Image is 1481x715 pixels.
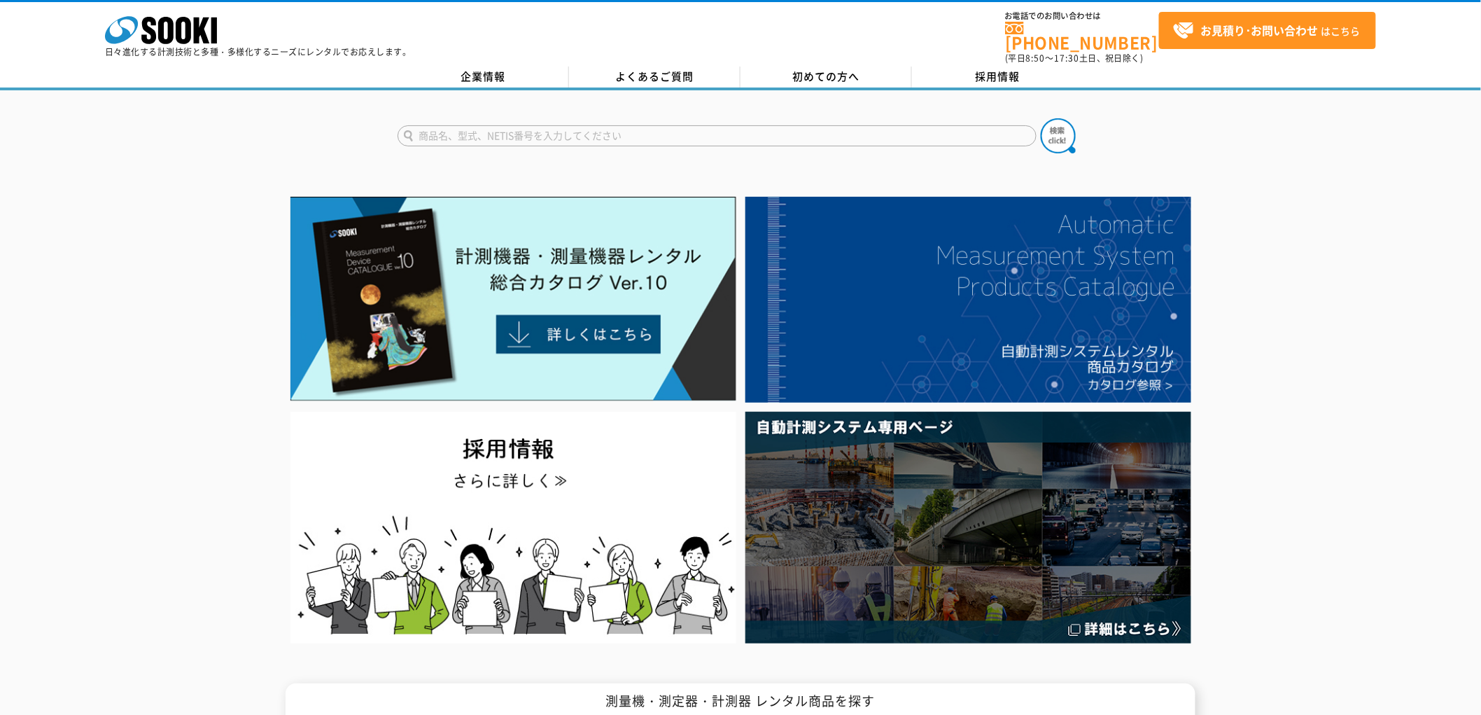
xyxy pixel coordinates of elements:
img: Catalog Ver10 [290,197,736,401]
span: 17:30 [1054,52,1079,64]
span: 8:50 [1026,52,1046,64]
span: (平日 ～ 土日、祝日除く) [1005,52,1144,64]
img: btn_search.png [1041,118,1076,153]
img: 自動計測システムカタログ [745,197,1191,403]
a: 企業情報 [398,67,569,88]
strong: お見積り･お問い合わせ [1201,22,1319,39]
a: 初めての方へ [740,67,912,88]
a: よくあるご質問 [569,67,740,88]
a: 採用情報 [912,67,1083,88]
p: 日々進化する計測技術と多種・多様化するニーズにレンタルでお応えします。 [105,48,412,56]
a: [PHONE_NUMBER] [1005,22,1159,50]
a: お見積り･お問い合わせはこちら [1159,12,1376,49]
span: はこちら [1173,20,1361,41]
span: 初めての方へ [793,69,860,84]
span: お電話でのお問い合わせは [1005,12,1159,20]
img: SOOKI recruit [290,412,736,644]
input: 商品名、型式、NETIS番号を入力してください [398,125,1037,146]
img: 自動計測システム専用ページ [745,412,1191,644]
